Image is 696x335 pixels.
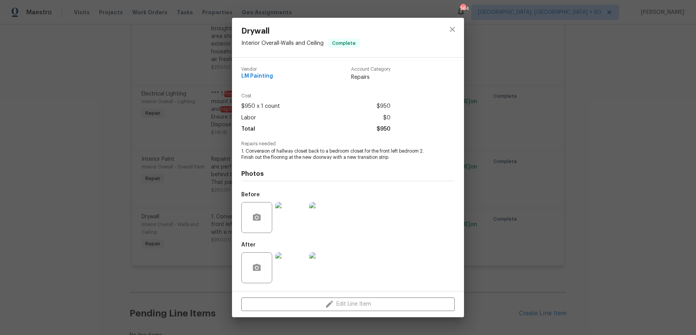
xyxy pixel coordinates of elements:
div: 564 [460,5,466,12]
h5: After [241,242,256,248]
span: Drywall [241,27,360,36]
span: Complete [329,39,359,47]
span: $950 [377,124,391,135]
span: LM Painting [241,73,273,79]
h5: Before [241,192,260,197]
span: Account Category [351,67,391,72]
span: $0 [383,112,391,124]
span: Interior Overall - Walls and Ceiling [241,41,324,46]
span: 1. Conversion of hallway closet back to a bedroom closet for the front left bedroom 2. Finish out... [241,148,433,161]
span: Total [241,124,255,135]
span: Repairs [351,73,391,81]
span: $950 [377,101,391,112]
span: $950 x 1 count [241,101,280,112]
span: Vendor [241,67,273,72]
span: Cost [241,94,391,99]
button: close [443,20,462,39]
h4: Photos [241,170,455,178]
span: Repairs needed [241,141,455,146]
span: Labor [241,112,256,124]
